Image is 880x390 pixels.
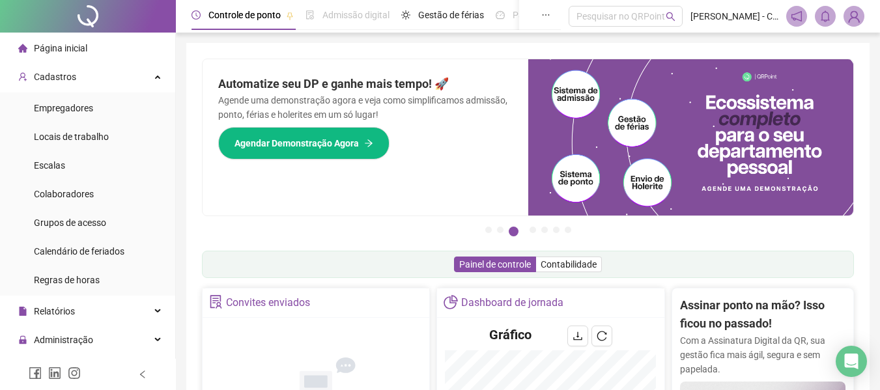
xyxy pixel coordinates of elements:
span: bell [819,10,831,22]
button: 1 [485,227,492,233]
img: banner%2Fd57e337e-a0d3-4837-9615-f134fc33a8e6.png [528,59,854,216]
span: Controle de ponto [208,10,281,20]
span: Empregadores [34,103,93,113]
span: user-add [18,72,27,81]
div: Convites enviados [226,292,310,314]
span: arrow-right [364,139,373,148]
span: Contabilidade [541,259,597,270]
span: instagram [68,367,81,380]
span: home [18,44,27,53]
span: Escalas [34,160,65,171]
img: 92856 [844,7,864,26]
h2: Assinar ponto na mão? Isso ficou no passado! [680,296,845,333]
span: Cadastros [34,72,76,82]
span: Agendar Demonstração Agora [234,136,359,150]
p: Com a Assinatura Digital da QR, sua gestão fica mais ágil, segura e sem papelada. [680,333,845,376]
button: 3 [509,227,518,236]
div: Dashboard de jornada [461,292,563,314]
span: solution [209,295,223,309]
span: left [138,370,147,379]
h4: Gráfico [489,326,532,344]
span: sun [401,10,410,20]
span: clock-circle [192,10,201,20]
span: Painel do DP [513,10,563,20]
span: facebook [29,367,42,380]
span: Grupos de acesso [34,217,106,228]
p: Agende uma demonstração agora e veja como simplificamos admissão, ponto, férias e holerites em um... [218,93,513,122]
div: Open Intercom Messenger [836,346,867,377]
span: [PERSON_NAME] - Contabilidade Canaã [690,9,778,23]
span: file [18,307,27,316]
span: dashboard [496,10,505,20]
span: Calendário de feriados [34,246,124,257]
span: pie-chart [444,295,457,309]
button: 4 [530,227,536,233]
span: linkedin [48,367,61,380]
span: Gestão de férias [418,10,484,20]
span: Regras de horas [34,275,100,285]
span: search [666,12,675,21]
span: Administração [34,335,93,345]
span: lock [18,335,27,344]
button: Agendar Demonstração Agora [218,127,390,160]
span: ellipsis [541,10,550,20]
span: file-done [305,10,315,20]
span: reload [597,331,607,341]
span: Colaboradores [34,189,94,199]
span: Relatórios [34,306,75,316]
span: pushpin [286,12,294,20]
button: 7 [565,227,571,233]
span: Locais de trabalho [34,132,109,142]
button: 6 [553,227,560,233]
button: 5 [541,227,548,233]
span: Admissão digital [322,10,390,20]
span: Página inicial [34,43,87,53]
h2: Automatize seu DP e ganhe mais tempo! 🚀 [218,75,513,93]
span: notification [791,10,802,22]
span: Painel de controle [459,259,531,270]
button: 2 [497,227,504,233]
span: download [573,331,583,341]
